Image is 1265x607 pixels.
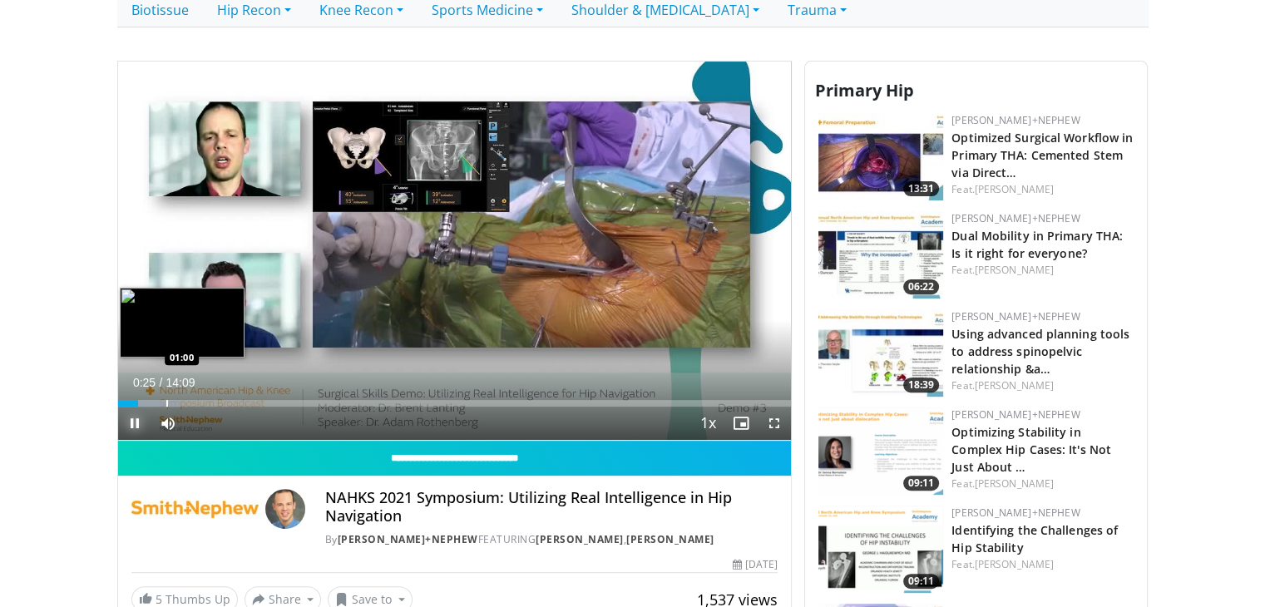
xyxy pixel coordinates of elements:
div: Feat. [951,182,1134,197]
a: Optimized Surgical Workflow in Primary THA: Cemented Stem via Direct… [951,130,1133,180]
a: 13:31 [818,113,943,200]
a: 06:22 [818,211,943,299]
button: Pause [118,407,151,440]
button: Playback Rate [691,407,724,440]
img: image.jpeg [120,288,245,358]
a: [PERSON_NAME] [975,182,1054,196]
div: [DATE] [733,557,778,572]
img: Avatar [265,489,305,529]
a: 09:11 [818,506,943,593]
span: 18:39 [903,378,939,392]
button: Mute [151,407,185,440]
div: Feat. [951,476,1134,491]
img: 781415e3-4312-4b44-b91f-90f5dce49941.150x105_q85_crop-smart_upscale.jpg [818,309,943,397]
a: [PERSON_NAME] [975,263,1054,277]
span: 5 [156,591,162,607]
img: 2cca93f5-0e0f-48d9-bc69-7394755c39ca.png.150x105_q85_crop-smart_upscale.png [818,407,943,495]
video-js: Video Player [118,62,792,442]
div: By FEATURING , [325,532,778,547]
img: Smith+Nephew [131,489,259,529]
span: 14:09 [166,376,195,389]
span: 09:11 [903,574,939,589]
span: Primary Hip [815,79,914,101]
a: [PERSON_NAME]+Nephew [951,113,1080,127]
img: df5ab57a-2095-467a-91fc-636b3abea1f8.png.150x105_q85_crop-smart_upscale.png [818,506,943,593]
a: Dual Mobility in Primary THA: Is it right for everyone? [951,228,1123,261]
a: [PERSON_NAME] [975,378,1054,392]
span: 09:11 [903,476,939,491]
a: Optimizing Stability in Complex Hip Cases: It's Not Just About … [951,424,1111,475]
div: Feat. [951,557,1134,572]
div: Progress Bar [118,400,792,407]
a: 09:11 [818,407,943,495]
img: 0fcfa1b5-074a-41e4-bf3d-4df9b2562a6c.150x105_q85_crop-smart_upscale.jpg [818,113,943,200]
div: Feat. [951,378,1134,393]
a: [PERSON_NAME]+Nephew [951,309,1080,323]
a: [PERSON_NAME]+Nephew [338,532,478,546]
a: [PERSON_NAME] [536,532,624,546]
button: Enable picture-in-picture mode [724,407,758,440]
a: [PERSON_NAME] [626,532,714,546]
a: Using advanced planning tools to address spinopelvic relationship &a… [951,326,1129,377]
div: Feat. [951,263,1134,278]
a: [PERSON_NAME]+Nephew [951,211,1080,225]
a: [PERSON_NAME] [975,476,1054,491]
a: [PERSON_NAME]+Nephew [951,506,1080,520]
span: 0:25 [133,376,156,389]
a: Identifying the Challenges of Hip Stability [951,522,1118,555]
h4: NAHKS 2021 Symposium: Utilizing Real Intelligence in Hip Navigation [325,489,778,525]
a: 18:39 [818,309,943,397]
span: / [160,376,163,389]
a: [PERSON_NAME]+Nephew [951,407,1080,422]
span: 13:31 [903,181,939,196]
span: 06:22 [903,279,939,294]
img: ca45bebe-5fc4-4b9b-9513-8f91197adb19.150x105_q85_crop-smart_upscale.jpg [818,211,943,299]
button: Fullscreen [758,407,791,440]
a: [PERSON_NAME] [975,557,1054,571]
